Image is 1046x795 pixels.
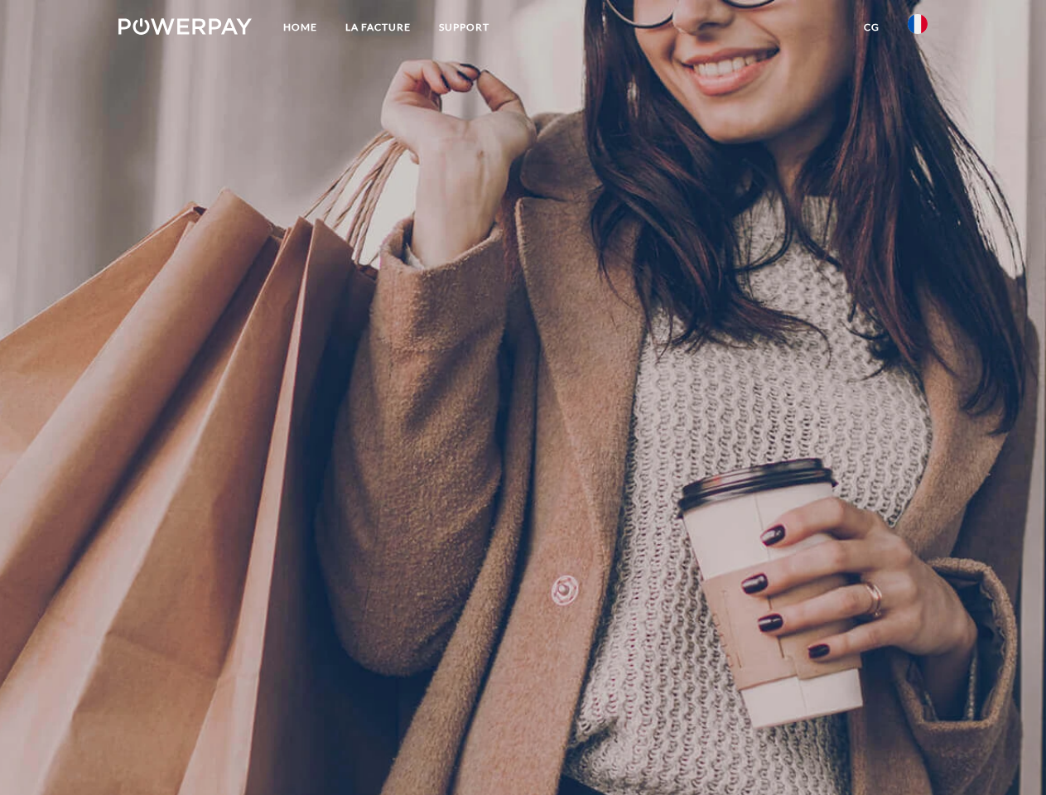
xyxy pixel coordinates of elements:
[425,12,504,42] a: Support
[850,12,894,42] a: CG
[118,18,252,35] img: logo-powerpay-white.svg
[269,12,331,42] a: Home
[331,12,425,42] a: LA FACTURE
[908,14,928,34] img: fr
